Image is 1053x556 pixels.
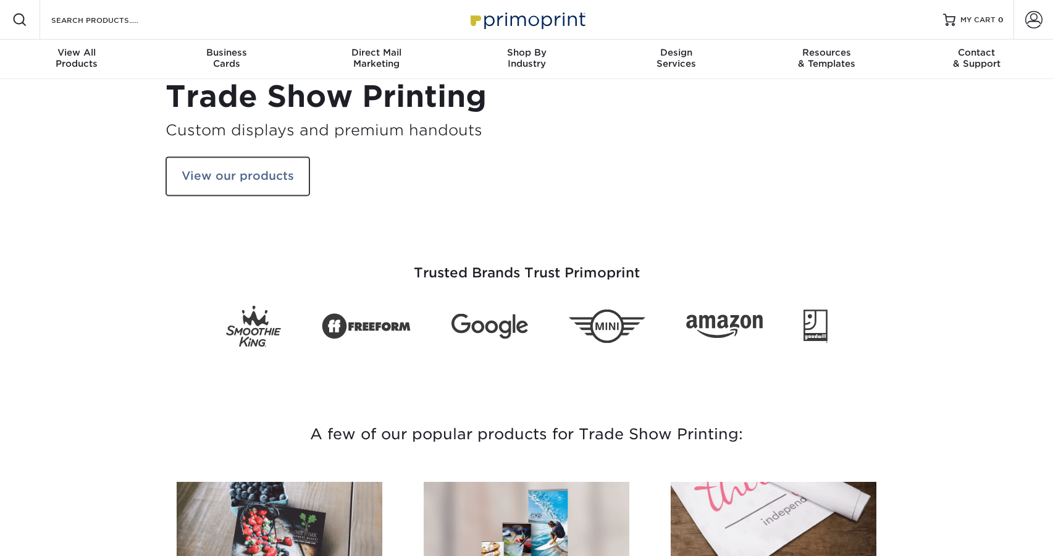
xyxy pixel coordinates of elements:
[166,157,310,196] a: View our products
[151,47,301,69] div: Cards
[451,47,602,58] span: Shop By
[752,40,902,79] a: Resources& Templates
[166,235,888,296] h3: Trusted Brands Trust Primoprint
[2,47,152,69] div: Products
[451,40,602,79] a: Shop ByIndustry
[752,47,902,69] div: & Templates
[2,40,152,79] a: View AllProducts
[226,306,281,347] img: Smoothie King
[151,47,301,58] span: Business
[752,47,902,58] span: Resources
[686,315,763,339] img: Amazon
[166,392,888,477] h3: A few of our popular products for Trade Show Printing:
[166,120,518,142] h3: Custom displays and premium handouts
[151,40,301,79] a: BusinessCards
[902,40,1052,79] a: Contact& Support
[301,47,451,58] span: Direct Mail
[166,79,518,115] h1: Trade Show Printing
[451,47,602,69] div: Industry
[602,47,752,58] span: Design
[451,314,528,339] img: Google
[602,47,752,69] div: Services
[602,40,752,79] a: DesignServices
[902,47,1052,69] div: & Support
[569,310,645,343] img: Mini
[902,47,1052,58] span: Contact
[803,310,828,343] img: Goodwill
[998,15,1004,24] span: 0
[301,40,451,79] a: Direct MailMarketing
[465,6,589,33] img: Primoprint
[50,12,170,27] input: SEARCH PRODUCTS.....
[301,47,451,69] div: Marketing
[322,307,411,347] img: Freeform
[2,47,152,58] span: View All
[960,15,996,25] span: MY CART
